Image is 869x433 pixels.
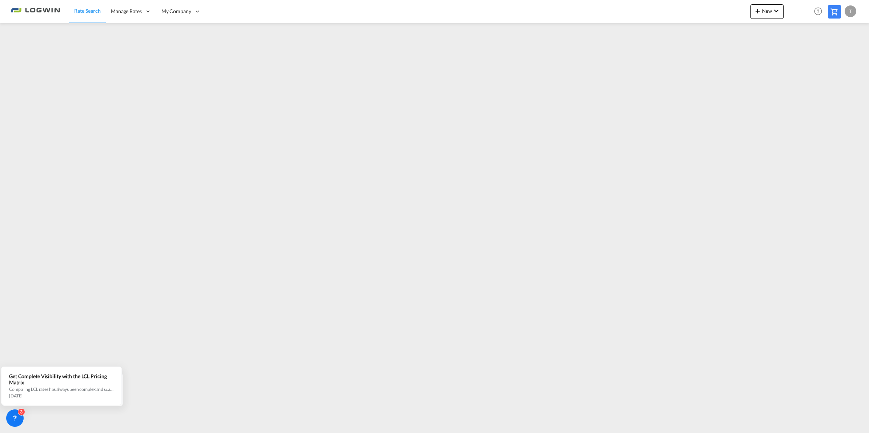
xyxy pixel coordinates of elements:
[812,5,828,18] div: Help
[845,5,856,17] div: T
[74,8,101,14] span: Rate Search
[750,4,784,19] button: icon-plus 400-fgNewicon-chevron-down
[11,3,60,20] img: 2761ae10d95411efa20a1f5e0282d2d7.png
[812,5,824,17] span: Help
[772,7,781,15] md-icon: icon-chevron-down
[753,8,781,14] span: New
[111,8,142,15] span: Manage Rates
[161,8,191,15] span: My Company
[753,7,762,15] md-icon: icon-plus 400-fg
